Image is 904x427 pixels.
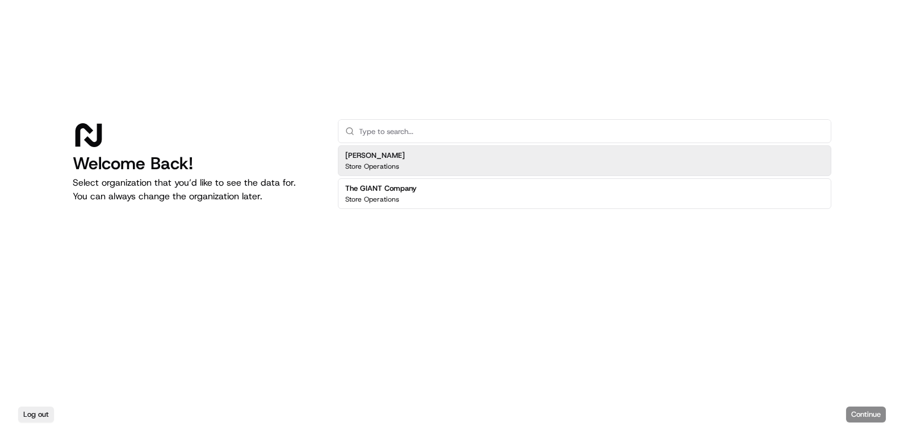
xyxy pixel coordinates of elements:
button: Log out [18,407,54,422]
h2: [PERSON_NAME] [345,150,405,161]
p: Select organization that you’d like to see the data for. You can always change the organization l... [73,176,320,203]
div: Suggestions [338,143,831,211]
p: Store Operations [345,195,399,204]
h2: The GIANT Company [345,183,417,194]
p: Store Operations [345,162,399,171]
input: Type to search... [359,120,824,143]
h1: Welcome Back! [73,153,320,174]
